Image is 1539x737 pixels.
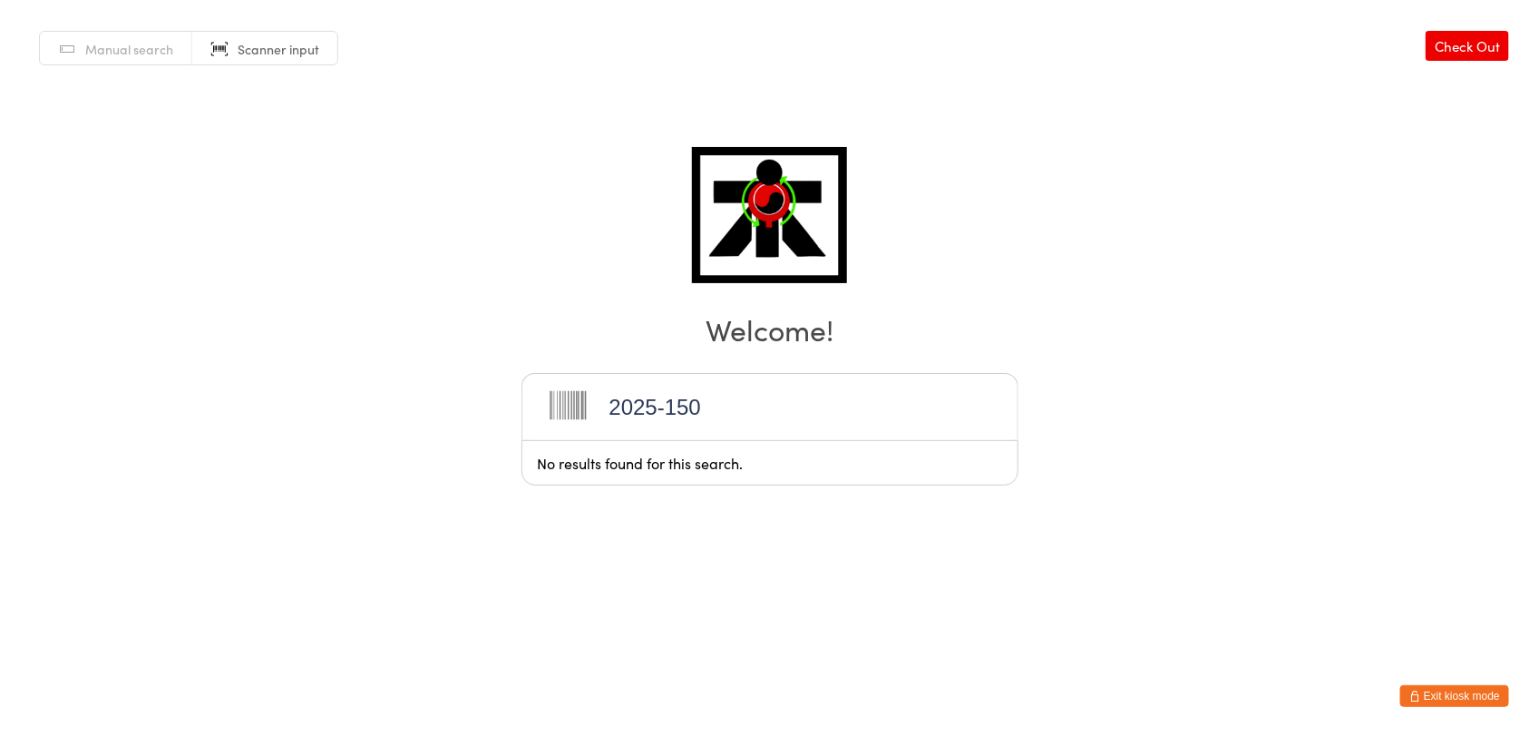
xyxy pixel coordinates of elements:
[1426,31,1509,61] a: Check Out
[521,373,1018,440] input: Scan barcode
[692,147,847,283] img: ATI Midvale / Midland
[18,309,1521,349] h2: Welcome!
[85,40,173,58] span: Manual search
[521,440,1018,486] div: No results found for this search.
[1400,685,1509,707] button: Exit kiosk mode
[238,40,319,58] span: Scanner input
